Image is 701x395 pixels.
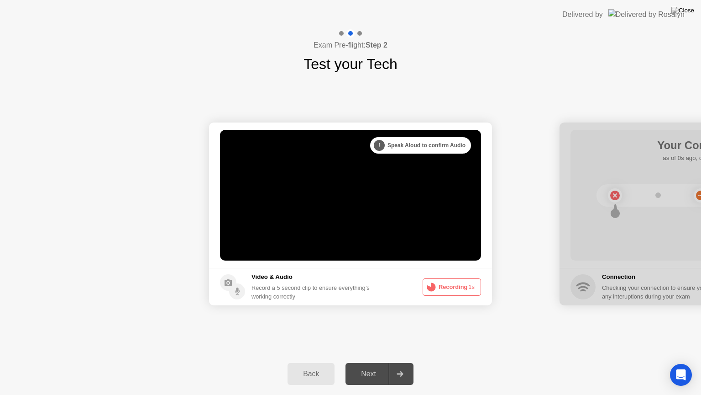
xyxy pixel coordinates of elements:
[303,53,398,75] h1: Test your Tech
[290,370,332,378] div: Back
[562,9,603,20] div: Delivered by
[251,283,373,301] div: Record a 5 second clip to ensure everything’s working correctly
[345,363,413,385] button: Next
[314,40,387,51] h4: Exam Pre-flight:
[370,137,471,154] div: Speak Aloud to confirm Audio
[366,41,387,49] b: Step 2
[671,7,694,14] img: Close
[251,272,373,282] h5: Video & Audio
[670,364,692,386] div: Open Intercom Messenger
[468,283,475,290] span: 1s
[374,140,385,151] div: !
[423,278,481,296] button: Recording1s
[288,363,335,385] button: Back
[348,370,389,378] div: Next
[608,9,685,20] img: Delivered by Rosalyn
